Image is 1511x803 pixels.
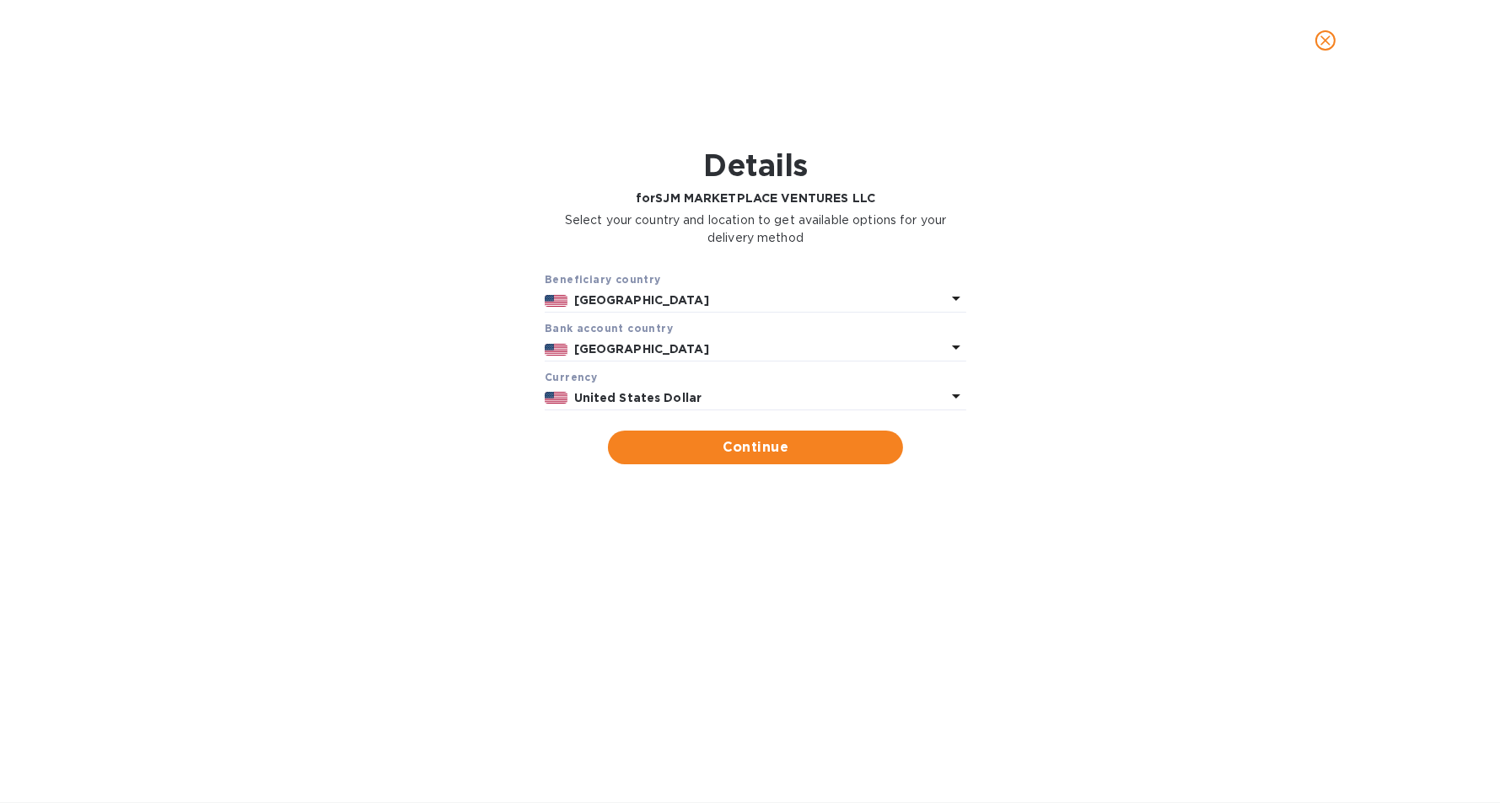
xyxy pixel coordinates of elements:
span: Continue [621,437,890,458]
b: [GEOGRAPHIC_DATA] [574,293,709,307]
p: Select your country and location to get available options for your delivery method [545,211,966,247]
b: United States Dollar [574,391,702,404]
b: [GEOGRAPHIC_DATA] [574,342,709,356]
b: for SJM MARKETPLACE VENTURES LLC [636,191,875,205]
button: close [1305,20,1346,61]
img: US [545,344,567,356]
img: US [545,295,567,307]
img: USD [545,392,567,404]
b: Bank account cоuntry [545,322,673,335]
button: Continue [608,431,903,464]
b: Currency [545,371,597,383]
b: Beneficiary country [545,273,661,286]
h1: Details [545,147,966,183]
